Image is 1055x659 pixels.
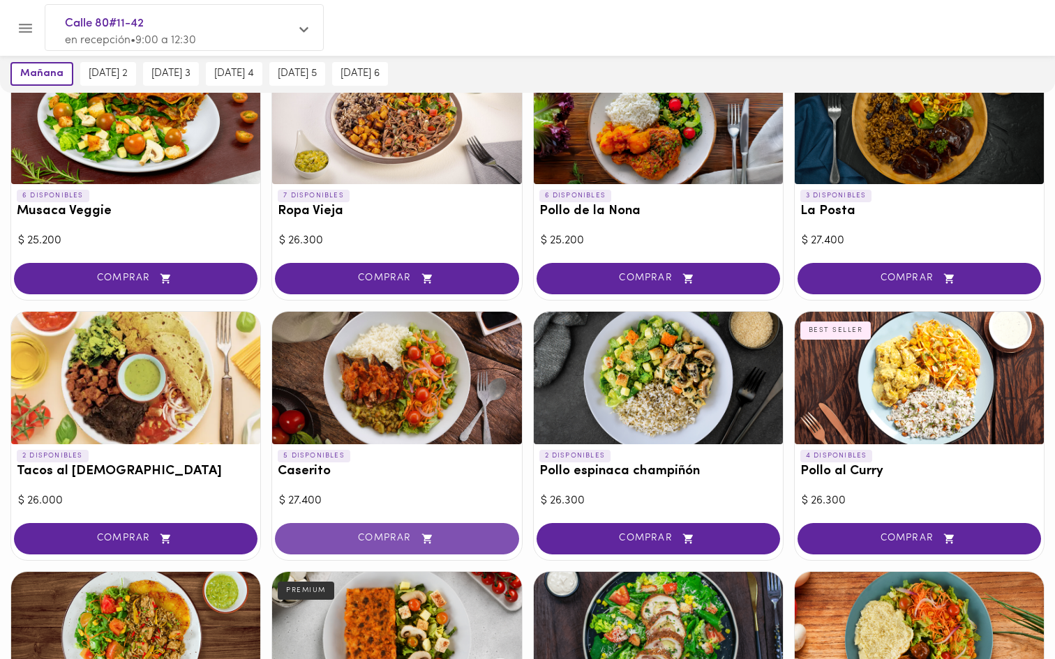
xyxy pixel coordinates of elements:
[800,450,873,462] p: 4 DISPONIBLES
[534,312,783,444] div: Pollo espinaca champiñón
[272,52,521,184] div: Ropa Vieja
[539,450,611,462] p: 2 DISPONIBLES
[798,263,1041,294] button: COMPRAR
[292,273,501,285] span: COMPRAR
[214,68,254,80] span: [DATE] 4
[65,35,196,46] span: en recepción • 9:00 a 12:30
[17,204,255,219] h3: Musaca Veggie
[537,263,780,294] button: COMPRAR
[974,578,1041,645] iframe: Messagebird Livechat Widget
[17,190,89,202] p: 6 DISPONIBLES
[278,464,516,479] h3: Caserito
[14,263,257,294] button: COMPRAR
[18,233,253,249] div: $ 25.200
[80,62,136,86] button: [DATE] 2
[800,204,1038,219] h3: La Posta
[11,52,260,184] div: Musaca Veggie
[341,68,380,80] span: [DATE] 6
[554,273,763,285] span: COMPRAR
[795,312,1044,444] div: Pollo al Curry
[554,533,763,545] span: COMPRAR
[279,233,514,249] div: $ 26.300
[151,68,190,80] span: [DATE] 3
[802,493,1037,509] div: $ 26.300
[815,533,1024,545] span: COMPRAR
[541,233,776,249] div: $ 25.200
[8,11,43,45] button: Menu
[332,62,388,86] button: [DATE] 6
[292,533,501,545] span: COMPRAR
[800,190,872,202] p: 3 DISPONIBLES
[278,450,350,462] p: 5 DISPONIBLES
[534,52,783,184] div: Pollo de la Nona
[275,263,518,294] button: COMPRAR
[800,464,1038,479] h3: Pollo al Curry
[89,68,128,80] span: [DATE] 2
[279,493,514,509] div: $ 27.400
[539,190,612,202] p: 6 DISPONIBLES
[815,273,1024,285] span: COMPRAR
[541,493,776,509] div: $ 26.300
[269,62,325,86] button: [DATE] 5
[539,464,777,479] h3: Pollo espinaca champiñón
[17,464,255,479] h3: Tacos al [DEMOGRAPHIC_DATA]
[795,52,1044,184] div: La Posta
[278,204,516,219] h3: Ropa Vieja
[31,533,240,545] span: COMPRAR
[65,15,290,33] span: Calle 80#11-42
[11,312,260,444] div: Tacos al Pastor
[278,68,317,80] span: [DATE] 5
[539,204,777,219] h3: Pollo de la Nona
[17,450,89,462] p: 2 DISPONIBLES
[10,62,73,86] button: mañana
[275,523,518,554] button: COMPRAR
[278,190,350,202] p: 7 DISPONIBLES
[31,273,240,285] span: COMPRAR
[272,312,521,444] div: Caserito
[798,523,1041,554] button: COMPRAR
[14,523,257,554] button: COMPRAR
[206,62,262,86] button: [DATE] 4
[802,233,1037,249] div: $ 27.400
[18,493,253,509] div: $ 26.000
[20,68,63,80] span: mañana
[143,62,199,86] button: [DATE] 3
[278,582,334,600] div: PREMIUM
[537,523,780,554] button: COMPRAR
[800,321,871,340] div: BEST SELLER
